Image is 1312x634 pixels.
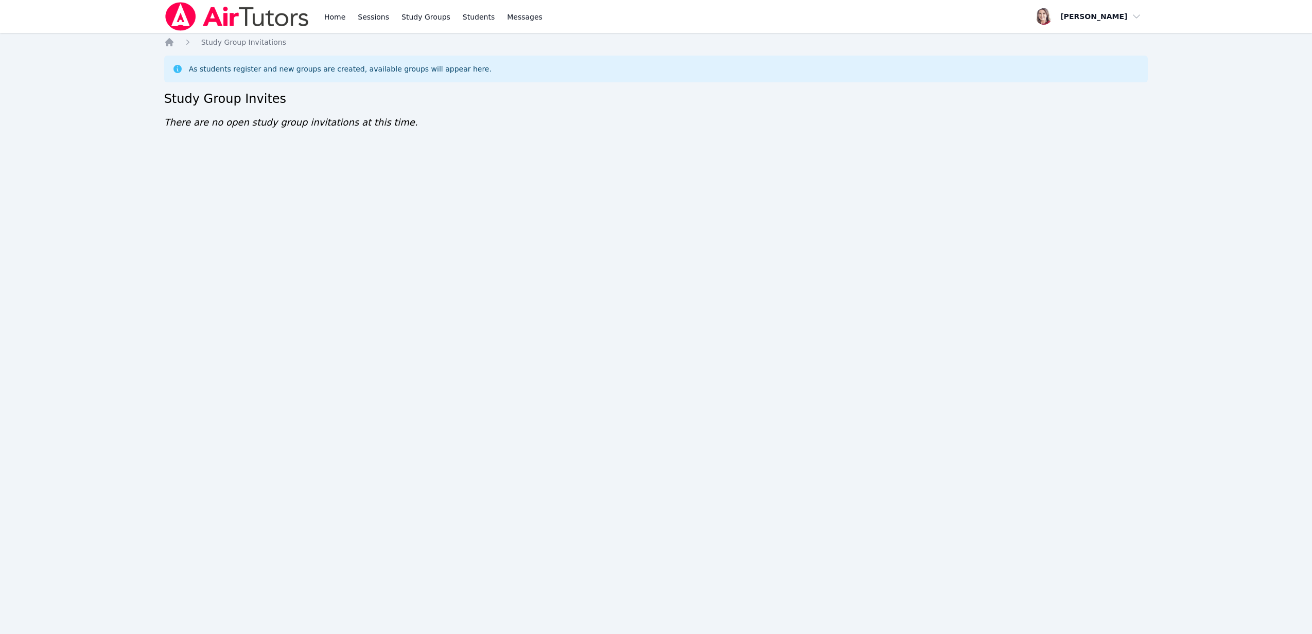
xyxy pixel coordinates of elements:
span: Messages [507,12,543,22]
span: There are no open study group invitations at this time. [164,117,418,128]
h2: Study Group Invites [164,91,1148,107]
div: As students register and new groups are created, available groups will appear here. [189,64,492,74]
img: Air Tutors [164,2,310,31]
nav: Breadcrumb [164,37,1148,47]
span: Study Group Invitations [201,38,286,46]
a: Study Group Invitations [201,37,286,47]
